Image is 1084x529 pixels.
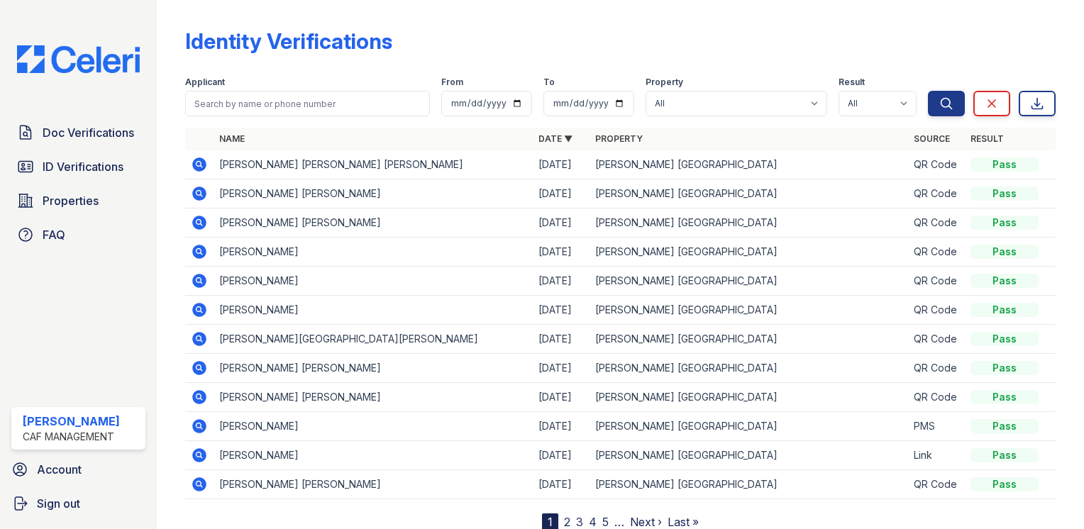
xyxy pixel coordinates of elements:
td: [DATE] [533,354,590,383]
div: Pass [970,390,1039,404]
a: Result [970,133,1004,144]
a: 5 [602,515,609,529]
div: Pass [970,303,1039,317]
td: [PERSON_NAME] [GEOGRAPHIC_DATA] [590,354,908,383]
div: Pass [970,419,1039,433]
a: Source [914,133,950,144]
td: QR Code [908,383,965,412]
label: Result [839,77,865,88]
td: [PERSON_NAME] [214,238,532,267]
td: QR Code [908,150,965,179]
div: Pass [970,332,1039,346]
td: [PERSON_NAME] [GEOGRAPHIC_DATA] [590,441,908,470]
span: Account [37,461,82,478]
span: Sign out [37,495,80,512]
label: Property [646,77,683,88]
span: Doc Verifications [43,124,134,141]
label: Applicant [185,77,225,88]
td: [PERSON_NAME] [PERSON_NAME] [214,179,532,208]
td: [PERSON_NAME] [GEOGRAPHIC_DATA] [590,267,908,296]
td: Link [908,441,965,470]
div: Pass [970,361,1039,375]
td: [PERSON_NAME] [PERSON_NAME] [214,354,532,383]
td: [PERSON_NAME] [GEOGRAPHIC_DATA] [590,470,908,499]
td: QR Code [908,208,965,238]
a: 4 [589,515,597,529]
div: Pass [970,245,1039,259]
td: [DATE] [533,441,590,470]
td: [DATE] [533,179,590,208]
td: [PERSON_NAME] [214,441,532,470]
td: [PERSON_NAME] [GEOGRAPHIC_DATA] [590,296,908,325]
td: [PERSON_NAME] [PERSON_NAME] [214,208,532,238]
td: [DATE] [533,267,590,296]
div: Pass [970,186,1039,201]
a: ID Verifications [11,152,145,181]
td: [PERSON_NAME] [GEOGRAPHIC_DATA] [590,208,908,238]
a: FAQ [11,221,145,249]
div: Pass [970,274,1039,288]
input: Search by name or phone number [185,91,430,116]
td: QR Code [908,179,965,208]
div: Pass [970,216,1039,230]
label: To [543,77,555,88]
td: QR Code [908,470,965,499]
div: Pass [970,157,1039,172]
td: PMS [908,412,965,441]
span: FAQ [43,226,65,243]
div: CAF Management [23,430,120,444]
td: [DATE] [533,383,590,412]
div: [PERSON_NAME] [23,413,120,430]
td: [DATE] [533,238,590,267]
a: Next › [630,515,662,529]
td: [PERSON_NAME] [GEOGRAPHIC_DATA] [590,412,908,441]
td: [PERSON_NAME][GEOGRAPHIC_DATA][PERSON_NAME] [214,325,532,354]
td: [PERSON_NAME] [GEOGRAPHIC_DATA] [590,325,908,354]
div: Pass [970,477,1039,491]
td: [PERSON_NAME] [GEOGRAPHIC_DATA] [590,150,908,179]
a: Doc Verifications [11,118,145,147]
a: Property [595,133,643,144]
td: [PERSON_NAME] [GEOGRAPHIC_DATA] [590,179,908,208]
td: [PERSON_NAME] [PERSON_NAME] [214,470,532,499]
td: [DATE] [533,208,590,238]
a: 2 [564,515,570,529]
a: Name [219,133,245,144]
td: [PERSON_NAME] [PERSON_NAME] [214,383,532,412]
a: Properties [11,186,145,215]
td: [DATE] [533,325,590,354]
a: Sign out [6,489,151,518]
td: [PERSON_NAME] [214,412,532,441]
td: [PERSON_NAME] [214,267,532,296]
td: [PERSON_NAME] [214,296,532,325]
td: [PERSON_NAME] [GEOGRAPHIC_DATA] [590,383,908,412]
td: [DATE] [533,296,590,325]
td: QR Code [908,267,965,296]
td: [DATE] [533,412,590,441]
td: QR Code [908,325,965,354]
a: 3 [576,515,583,529]
td: [DATE] [533,150,590,179]
td: QR Code [908,238,965,267]
td: QR Code [908,354,965,383]
label: From [441,77,463,88]
span: Properties [43,192,99,209]
a: Account [6,455,151,484]
td: [PERSON_NAME] [GEOGRAPHIC_DATA] [590,238,908,267]
td: [PERSON_NAME] [PERSON_NAME] [PERSON_NAME] [214,150,532,179]
div: Pass [970,448,1039,462]
a: Last » [668,515,699,529]
div: Identity Verifications [185,28,392,54]
td: [DATE] [533,470,590,499]
span: ID Verifications [43,158,123,175]
img: CE_Logo_Blue-a8612792a0a2168367f1c8372b55b34899dd931a85d93a1a3d3e32e68fde9ad4.png [6,45,151,73]
a: Date ▼ [538,133,573,144]
td: QR Code [908,296,965,325]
